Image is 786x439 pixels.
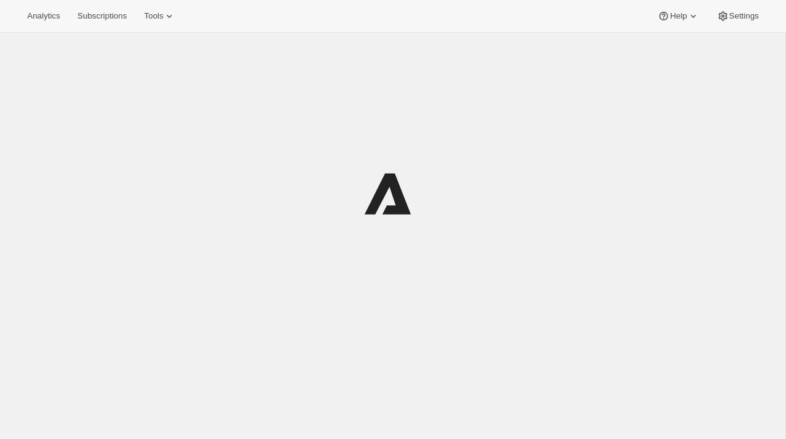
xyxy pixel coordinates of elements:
button: Settings [709,7,766,25]
button: Analytics [20,7,67,25]
span: Tools [144,11,163,21]
button: Tools [137,7,183,25]
span: Analytics [27,11,60,21]
button: Help [650,7,706,25]
span: Subscriptions [77,11,127,21]
span: Settings [729,11,759,21]
button: Subscriptions [70,7,134,25]
span: Help [670,11,687,21]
